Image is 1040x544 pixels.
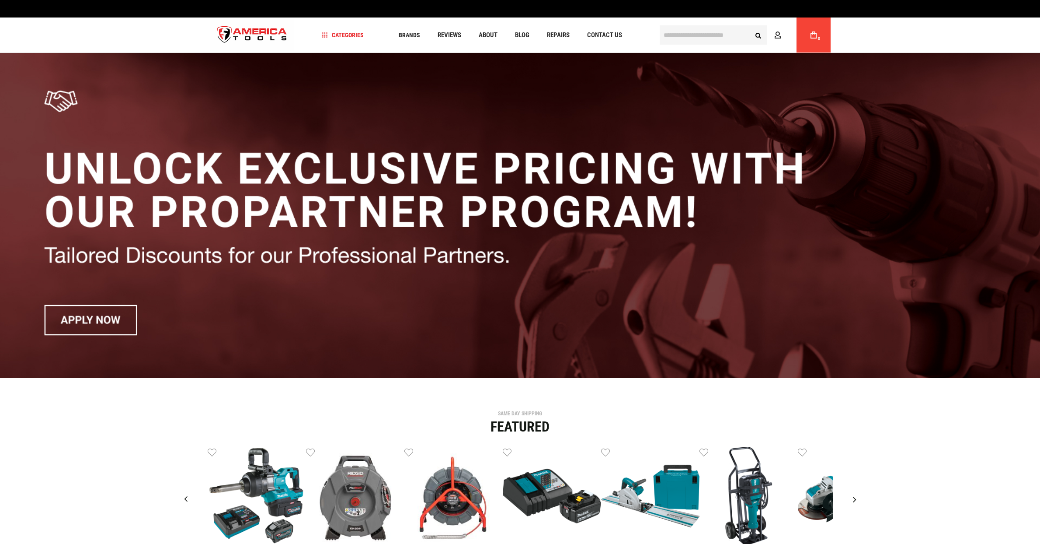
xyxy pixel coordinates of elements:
[322,32,364,38] span: Categories
[208,420,833,434] div: Featured
[479,32,497,39] span: About
[547,32,570,39] span: Repairs
[587,32,622,39] span: Contact Us
[208,411,833,416] div: SAME DAY SHIPPING
[399,32,420,38] span: Brands
[395,29,424,41] a: Brands
[438,32,461,39] span: Reviews
[434,29,465,41] a: Reviews
[318,29,368,41] a: Categories
[475,29,501,41] a: About
[750,27,767,43] button: Search
[511,29,533,41] a: Blog
[543,29,574,41] a: Repairs
[210,19,295,52] a: store logo
[210,19,295,52] img: America Tools
[515,32,529,39] span: Blog
[818,36,821,41] span: 0
[583,29,626,41] a: Contact Us
[805,18,822,53] a: 0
